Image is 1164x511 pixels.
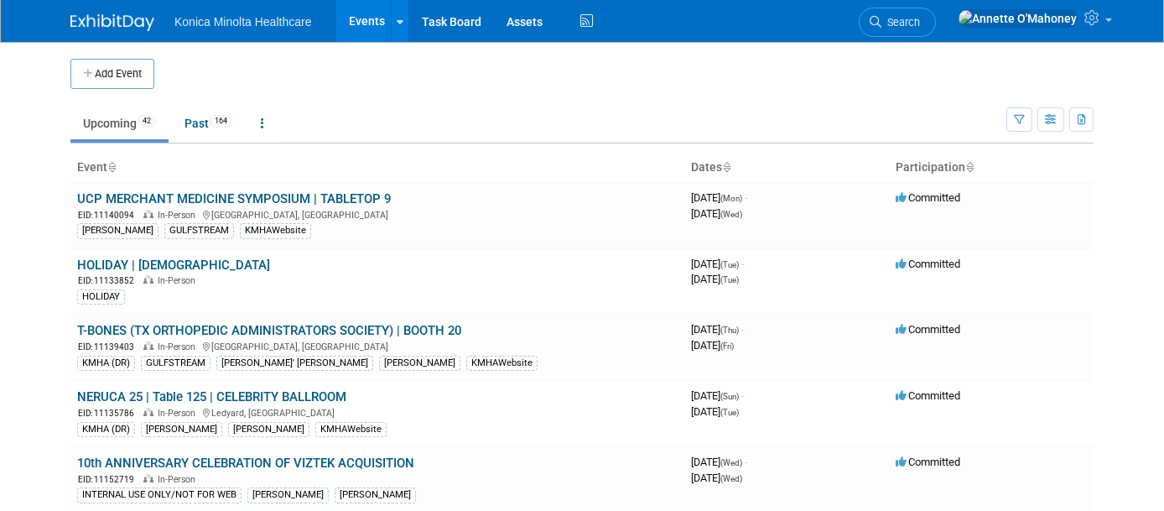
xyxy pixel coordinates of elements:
img: ExhibitDay [70,14,154,31]
a: Past164 [172,107,245,139]
span: [DATE] [691,389,744,402]
th: Event [70,154,684,182]
span: [DATE] [691,339,734,352]
span: (Tue) [720,260,739,269]
img: In-Person Event [143,210,153,218]
span: (Sun) [720,392,739,401]
span: (Thu) [720,326,739,335]
img: Annette O'Mahoney [958,9,1078,28]
span: Committed [896,191,960,204]
span: - [741,323,744,336]
div: [PERSON_NAME] [228,422,309,437]
span: EID: 11133852 [78,276,141,285]
span: In-Person [158,408,200,419]
span: (Tue) [720,408,739,417]
span: EID: 11139403 [78,342,141,352]
div: KMHAWebsite [315,422,387,437]
th: Participation [889,154,1094,182]
th: Dates [684,154,889,182]
div: KMHA (DR) [77,356,135,371]
span: (Wed) [720,458,742,467]
span: [DATE] [691,207,742,220]
span: EID: 11152719 [78,475,141,484]
span: 164 [210,115,232,128]
div: [PERSON_NAME] [247,488,329,503]
a: Upcoming42 [70,107,169,139]
div: [PERSON_NAME] [77,223,158,238]
span: In-Person [158,275,200,286]
a: UCP MERCHANT MEDICINE SYMPOSIUM | TABLETOP 9 [77,191,391,206]
span: Committed [896,389,960,402]
div: KMHA (DR) [77,422,135,437]
span: [DATE] [691,456,747,468]
span: - [741,258,744,270]
span: - [745,456,747,468]
img: In-Person Event [143,342,153,350]
a: 10th ANNIVERSARY CELEBRATION OF VIZTEK ACQUISITION [77,456,414,471]
a: T-BONES (TX ORTHOPEDIC ADMINISTRATORS SOCIETY) | BOOTH 20 [77,323,461,338]
span: In-Person [158,210,200,221]
span: - [745,191,747,204]
div: KMHAWebsite [240,223,311,238]
div: Ledyard, [GEOGRAPHIC_DATA] [77,405,678,420]
span: [DATE] [691,472,742,484]
div: [PERSON_NAME] [141,422,222,437]
span: - [741,389,744,402]
span: Search [881,16,920,29]
a: Sort by Start Date [722,160,730,174]
span: (Wed) [720,474,742,483]
span: Committed [896,323,960,336]
span: [DATE] [691,405,739,418]
span: [DATE] [691,258,744,270]
span: 42 [138,115,156,128]
a: HOLIDAY | [DEMOGRAPHIC_DATA] [77,258,270,273]
a: Sort by Participation Type [965,160,974,174]
button: Add Event [70,59,154,89]
span: EID: 11140094 [78,211,141,220]
span: Konica Minolta Healthcare [174,15,311,29]
div: HOLIDAY [77,289,125,305]
div: [PERSON_NAME]' [PERSON_NAME] [216,356,373,371]
div: [PERSON_NAME] [335,488,416,503]
span: Committed [896,456,960,468]
img: In-Person Event [143,275,153,284]
span: [DATE] [691,323,744,336]
div: GULFSTREAM [164,223,234,238]
div: [GEOGRAPHIC_DATA], [GEOGRAPHIC_DATA] [77,339,678,353]
div: [GEOGRAPHIC_DATA], [GEOGRAPHIC_DATA] [77,207,678,222]
span: (Wed) [720,210,742,219]
a: NERUCA 25 | Table 125 | CELEBRITY BALLROOM [77,389,346,404]
span: In-Person [158,474,200,485]
span: Committed [896,258,960,270]
img: In-Person Event [143,408,153,416]
div: [PERSON_NAME] [379,356,460,371]
div: INTERNAL USE ONLY/NOT FOR WEB [77,488,242,503]
img: In-Person Event [143,474,153,482]
div: KMHAWebsite [466,356,538,371]
span: (Mon) [720,194,742,203]
span: [DATE] [691,191,747,204]
span: EID: 11135786 [78,409,141,418]
div: GULFSTREAM [141,356,210,371]
span: In-Person [158,342,200,352]
a: Search [859,8,936,37]
span: [DATE] [691,273,739,285]
span: (Fri) [720,342,734,351]
span: (Tue) [720,275,739,284]
a: Sort by Event Name [107,160,116,174]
